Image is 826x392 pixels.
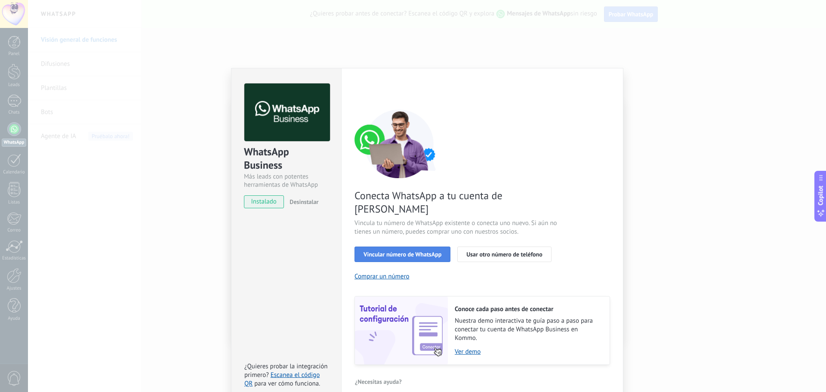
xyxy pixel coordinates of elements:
span: ¿Necesitas ayuda? [355,379,402,385]
span: para ver cómo funciona. [254,380,320,388]
span: Conecta WhatsApp a tu cuenta de [PERSON_NAME] [354,189,559,216]
span: instalado [244,195,284,208]
div: WhatsApp Business [244,145,329,173]
button: Comprar un número [354,272,410,281]
button: Desinstalar [286,195,318,208]
span: Nuestra demo interactiva te guía paso a paso para conectar tu cuenta de WhatsApp Business en Kommo. [455,317,601,343]
span: Usar otro número de teléfono [466,251,542,257]
button: ¿Necesitas ayuda? [354,375,402,388]
span: Desinstalar [290,198,318,206]
button: Vincular número de WhatsApp [354,247,450,262]
a: Ver demo [455,348,601,356]
img: connect number [354,109,445,178]
span: Vincula tu número de WhatsApp existente o conecta uno nuevo. Si aún no tienes un número, puedes c... [354,219,559,236]
span: Copilot [817,185,825,205]
span: ¿Quieres probar la integración primero? [244,362,328,379]
div: Más leads con potentes herramientas de WhatsApp [244,173,329,189]
img: logo_main.png [244,83,330,142]
a: Escanea el código QR [244,371,320,388]
button: Usar otro número de teléfono [457,247,551,262]
span: Vincular número de WhatsApp [364,251,441,257]
h2: Conoce cada paso antes de conectar [455,305,601,313]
